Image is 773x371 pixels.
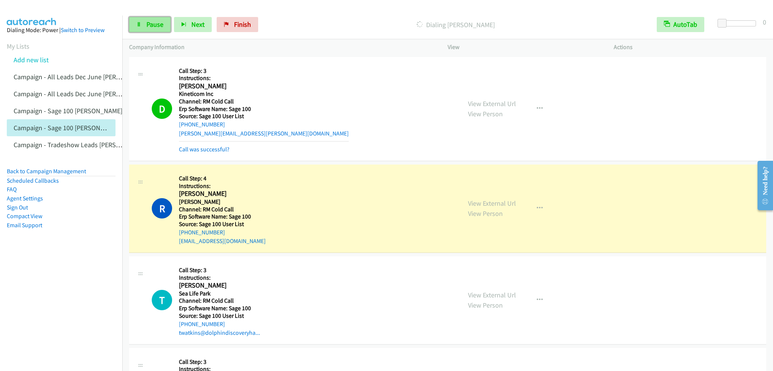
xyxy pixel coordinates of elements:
h5: Erp Software Name: Sage 100 [179,105,349,113]
h5: Kineticom Inc [179,90,349,98]
span: Pause [146,20,163,29]
h5: Instructions: [179,274,280,282]
a: View External Url [468,99,516,108]
h5: Call Step: 3 [179,266,280,274]
h1: R [152,198,172,219]
button: AutoTab [657,17,704,32]
a: [PERSON_NAME][EMAIL_ADDRESS][PERSON_NAME][DOMAIN_NAME] [179,130,349,137]
h5: Channel: RM Cold Call [179,98,349,105]
h5: Source: Sage 100 User List [179,112,349,120]
h5: Sea Life Park [179,290,280,297]
p: Company Information [129,43,434,52]
a: My Lists [7,42,29,51]
a: Agent Settings [7,195,43,202]
p: View [448,43,600,52]
div: The call is yet to be attempted [152,290,172,310]
div: Dialing Mode: Power | [7,26,115,35]
a: View External Url [468,291,516,299]
a: [PHONE_NUMBER] [179,121,225,128]
h5: Source: Sage 100 User List [179,312,280,320]
h5: Instructions: [179,74,349,82]
span: Next [191,20,205,29]
a: [PHONE_NUMBER] [179,229,225,236]
p: Actions [614,43,766,52]
h5: Instructions: [179,182,280,190]
button: Next [174,17,212,32]
h2: [PERSON_NAME] [179,189,280,198]
h1: D [152,99,172,119]
a: View Person [468,209,503,218]
h5: Call Step: 4 [179,175,280,182]
a: twatkins@dolphindiscoveryha... [179,329,260,336]
a: Campaign - All Leads Dec June [PERSON_NAME] Cloned [14,89,172,98]
iframe: Resource Center [751,155,773,216]
a: Finish [217,17,258,32]
h5: Erp Software Name: Sage 100 [179,305,280,312]
h5: Call Step: 3 [179,67,349,75]
a: FAQ [7,186,17,193]
div: Delay between calls (in seconds) [721,20,756,26]
span: Finish [234,20,251,29]
a: Campaign - Sage 100 [PERSON_NAME] Cloned [14,123,144,132]
h5: Call Step: 3 [179,358,307,366]
a: Call was successful? [179,146,229,153]
h5: Channel: RM Cold Call [179,206,280,213]
p: Dialing [PERSON_NAME] [268,20,643,30]
a: Compact View [7,212,42,220]
a: Campaign - Sage 100 [PERSON_NAME] [14,106,122,115]
a: Scheduled Callbacks [7,177,59,184]
a: View External Url [468,199,516,208]
a: [PHONE_NUMBER] [179,320,225,328]
a: Switch to Preview [61,26,105,34]
a: Add new list [14,55,49,64]
h5: [PERSON_NAME] [179,198,280,206]
a: Back to Campaign Management [7,168,86,175]
a: Campaign - Tradeshow Leads [PERSON_NAME] Cloned [14,140,169,149]
a: View Person [468,109,503,118]
a: Email Support [7,222,42,229]
a: Sign Out [7,204,28,211]
h5: Source: Sage 100 User List [179,220,280,228]
h1: T [152,290,172,310]
h2: [PERSON_NAME] [179,281,280,290]
h5: Erp Software Name: Sage 100 [179,213,280,220]
a: [EMAIL_ADDRESS][DOMAIN_NAME] [179,237,266,245]
a: Pause [129,17,171,32]
h5: Channel: RM Cold Call [179,297,280,305]
div: 0 [763,17,766,27]
h2: [PERSON_NAME] [179,82,280,91]
a: Campaign - All Leads Dec June [PERSON_NAME] [14,72,151,81]
a: View Person [468,301,503,309]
